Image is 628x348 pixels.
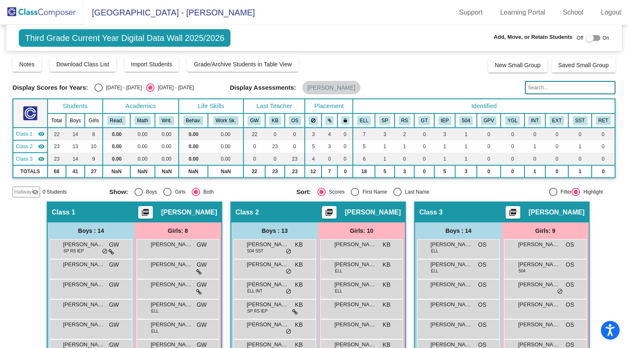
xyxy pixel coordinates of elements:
[438,116,451,125] button: IEP
[243,99,305,113] th: Last Teacher
[455,128,476,140] td: 1
[431,268,438,274] span: ELL
[109,300,119,309] span: GW
[379,116,391,125] button: SP
[85,153,103,165] td: 9
[518,300,560,309] span: [PERSON_NAME]
[109,188,290,196] mat-radio-group: Select an option
[32,189,38,195] mat-icon: visibility_off
[434,153,456,165] td: 1
[109,188,128,196] span: Show:
[375,153,395,165] td: 1
[155,153,179,165] td: 0.00
[103,153,130,165] td: 0.00
[48,165,66,178] td: 68
[545,128,568,140] td: 0
[295,320,303,329] span: KB
[382,280,390,289] span: KB
[375,128,395,140] td: 3
[566,240,574,249] span: OS
[592,153,615,165] td: 0
[85,165,103,178] td: 27
[478,240,486,249] span: OS
[103,128,130,140] td: 0.00
[107,116,126,125] button: Read.
[415,222,502,239] div: Boys : 14
[208,165,243,178] td: NaN
[63,280,105,289] span: [PERSON_NAME]
[455,113,476,128] th: 504 Plan
[501,128,524,140] td: 0
[179,99,244,113] th: Life Skills
[130,128,155,140] td: 0.00
[269,116,281,125] button: KB
[592,113,615,128] th: Retained
[103,140,130,153] td: 0.00
[558,62,609,68] span: Saved Small Group
[545,165,568,178] td: 0
[518,280,560,289] span: [PERSON_NAME]
[430,280,472,289] span: [PERSON_NAME]
[13,165,47,178] td: TOTALS
[213,116,238,125] button: Work Sk.
[353,165,375,178] td: 18
[103,84,142,91] div: [DATE] - [DATE]
[501,165,524,178] td: 0
[418,116,430,125] button: GT
[545,113,568,128] th: Extrovert
[248,116,261,125] button: GW
[324,208,334,220] mat-icon: picture_as_pdf
[568,165,591,178] td: 1
[48,222,134,239] div: Boys : 14
[494,33,573,41] span: Add, Move, or Retain Students
[477,165,501,178] td: 0
[505,116,520,125] button: YGL
[414,140,434,153] td: 0
[501,153,524,165] td: 0
[94,83,194,92] mat-radio-group: Select an option
[337,165,353,178] td: 0
[265,113,285,128] th: Kristine Braley
[478,320,486,329] span: OS
[66,128,85,140] td: 14
[13,140,47,153] td: Kristine Braley - No Class Name
[63,240,105,249] span: [PERSON_NAME]
[318,222,405,239] div: Girls: 10
[353,113,375,128] th: English Language Learner
[477,153,501,165] td: 0
[545,140,568,153] td: 0
[179,128,208,140] td: 0.00
[151,328,159,334] span: ELL
[19,29,230,47] span: Third Grade Current Year Digital Data Wall 2025/2026
[566,280,574,289] span: OS
[552,58,615,73] button: Saved Small Group
[285,140,305,153] td: 0
[556,6,590,19] a: School
[151,320,192,329] span: [PERSON_NAME]
[322,153,337,165] td: 0
[84,6,255,19] span: [GEOGRAPHIC_DATA] - [PERSON_NAME]
[549,116,564,125] button: EXT
[382,240,390,249] span: KB
[395,113,414,128] th: Resource
[85,128,103,140] td: 8
[243,153,265,165] td: 0
[305,153,322,165] td: 4
[197,280,207,289] span: GW
[38,156,45,162] mat-icon: visibility
[322,113,337,128] th: Keep with students
[124,57,179,72] button: Import Students
[63,300,105,309] span: [PERSON_NAME]
[305,128,322,140] td: 3
[56,61,109,68] span: Download Class List
[322,128,337,140] td: 4
[48,99,103,113] th: Students
[375,113,395,128] th: Speech
[197,260,207,269] span: GW
[231,222,318,239] div: Boys : 13
[247,288,262,294] span: ELL INT
[155,140,179,153] td: 0.00
[573,116,587,125] button: SST
[48,140,66,153] td: 23
[14,188,32,196] span: Hallway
